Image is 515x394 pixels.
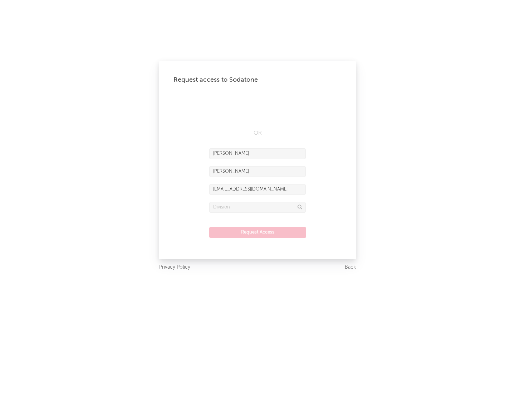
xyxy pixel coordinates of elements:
input: First Name [209,148,306,159]
input: Email [209,184,306,195]
div: Request access to Sodatone [173,76,342,84]
div: OR [209,129,306,138]
a: Back [345,263,356,272]
input: Last Name [209,166,306,177]
button: Request Access [209,227,306,238]
input: Division [209,202,306,213]
a: Privacy Policy [159,263,190,272]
